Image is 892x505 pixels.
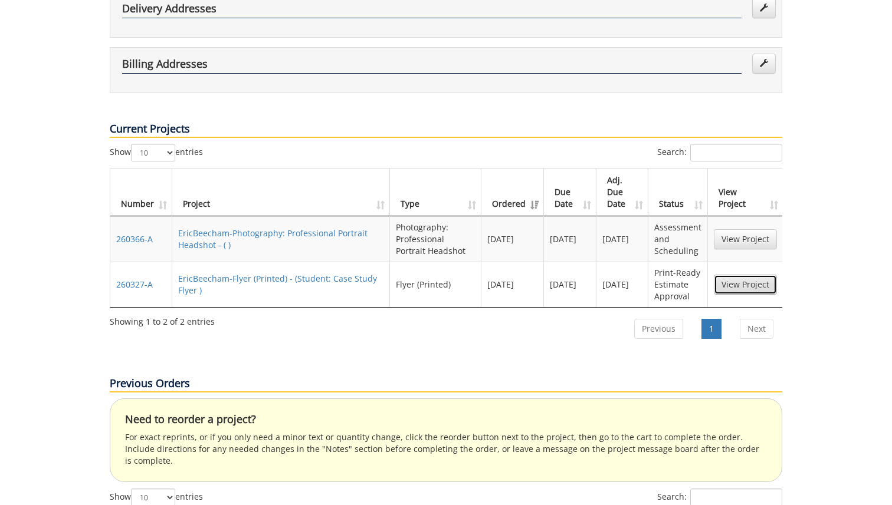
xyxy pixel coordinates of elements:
td: [DATE] [596,262,648,307]
h4: Need to reorder a project? [125,414,767,425]
a: Edit Addresses [752,54,776,74]
th: View Project: activate to sort column ascending [708,169,783,216]
td: Photography: Professional Portrait Headshot [390,216,481,262]
p: For exact reprints, or if you only need a minor text or quantity change, click the reorder button... [125,431,767,467]
a: 260327-A [116,279,153,290]
label: Show entries [110,144,203,161]
p: Current Projects [110,121,782,138]
a: EricBeecham-Photography: Professional Portrait Headshot - ( ) [178,227,368,250]
h4: Delivery Addresses [122,3,742,18]
p: Previous Orders [110,376,782,392]
input: Search: [690,144,782,161]
th: Due Date: activate to sort column ascending [544,169,596,216]
a: 260366-A [116,233,153,245]
th: Number: activate to sort column ascending [110,169,172,216]
td: [DATE] [596,216,648,262]
a: View Project [714,275,777,295]
td: [DATE] [481,262,544,307]
a: View Project [714,229,777,249]
th: Project: activate to sort column ascending [172,169,390,216]
th: Status: activate to sort column ascending [648,169,708,216]
a: EricBeecham-Flyer (Printed) - (Student: Case Study Flyer ) [178,273,377,296]
td: [DATE] [544,216,596,262]
th: Adj. Due Date: activate to sort column ascending [596,169,648,216]
th: Type: activate to sort column ascending [390,169,481,216]
label: Search: [657,144,782,161]
td: [DATE] [481,216,544,262]
td: [DATE] [544,262,596,307]
td: Flyer (Printed) [390,262,481,307]
select: Showentries [131,144,175,161]
td: Print-Ready Estimate Approval [648,262,708,307]
th: Ordered: activate to sort column ascending [481,169,544,216]
td: Assessment and Scheduling [648,216,708,262]
a: Previous [634,319,683,339]
h4: Billing Addresses [122,58,742,74]
div: Showing 1 to 2 of 2 entries [110,311,215,328]
a: Next [740,319,773,339]
a: 1 [701,319,722,339]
